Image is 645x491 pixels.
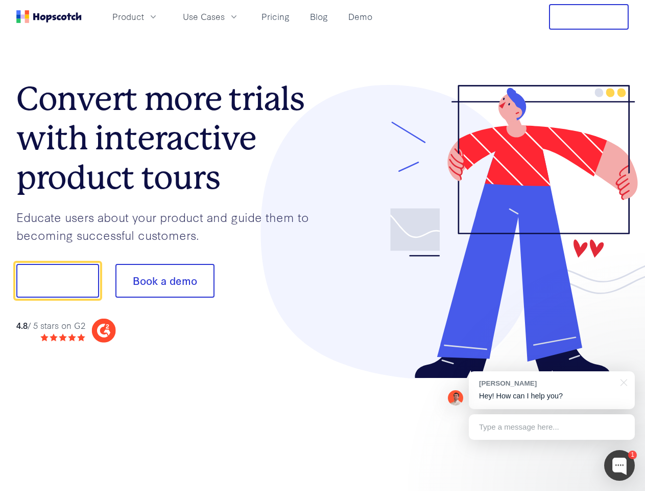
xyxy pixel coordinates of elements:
span: Product [112,10,144,23]
button: Use Cases [177,8,245,25]
a: Pricing [257,8,294,25]
div: Type a message here... [469,414,635,440]
p: Educate users about your product and guide them to becoming successful customers. [16,208,323,243]
div: [PERSON_NAME] [479,378,614,388]
button: Product [106,8,164,25]
button: Free Trial [549,4,629,30]
a: Blog [306,8,332,25]
div: / 5 stars on G2 [16,319,85,332]
button: Book a demo [115,264,214,298]
span: Use Cases [183,10,225,23]
button: Show me! [16,264,99,298]
a: Home [16,10,82,23]
div: 1 [628,451,637,459]
img: Mark Spera [448,390,463,406]
h1: Convert more trials with interactive product tours [16,79,323,197]
p: Hey! How can I help you? [479,391,625,401]
strong: 4.8 [16,319,28,331]
a: Demo [344,8,376,25]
